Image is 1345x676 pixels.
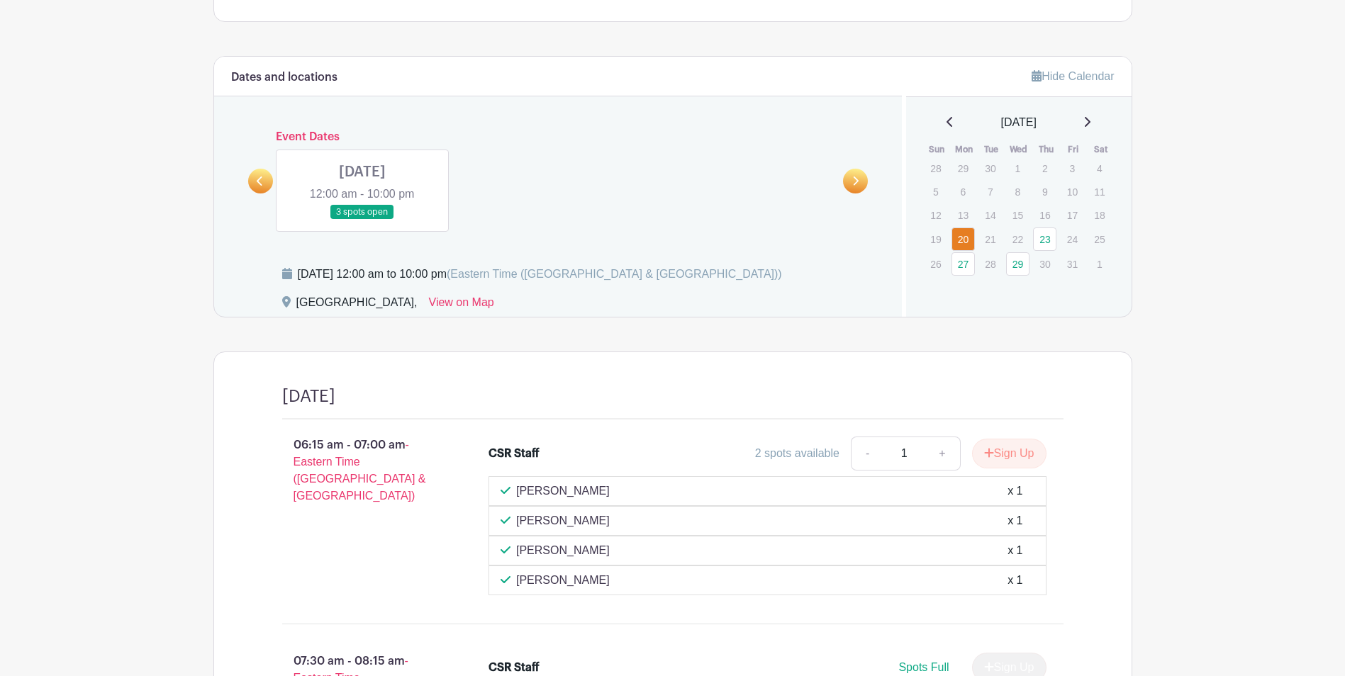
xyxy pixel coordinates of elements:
[516,542,610,559] p: [PERSON_NAME]
[489,445,540,462] div: CSR Staff
[1006,204,1029,226] p: 15
[924,181,947,203] p: 5
[1006,157,1029,179] p: 1
[1006,181,1029,203] p: 8
[851,436,883,471] a: -
[489,659,540,676] div: CSR Staff
[951,181,975,203] p: 6
[923,142,951,157] th: Sun
[951,252,975,276] a: 27
[1005,142,1033,157] th: Wed
[259,431,467,510] p: 06:15 am - 07:00 am
[296,294,418,317] div: [GEOGRAPHIC_DATA],
[951,157,975,179] p: 29
[1032,70,1114,82] a: Hide Calendar
[429,294,494,317] a: View on Map
[1061,181,1084,203] p: 10
[951,142,978,157] th: Mon
[951,204,975,226] p: 13
[978,181,1002,203] p: 7
[1088,157,1111,179] p: 4
[1008,542,1022,559] div: x 1
[1087,142,1115,157] th: Sat
[1088,253,1111,275] p: 1
[978,253,1002,275] p: 28
[298,266,782,283] div: [DATE] 12:00 am to 10:00 pm
[516,512,610,529] p: [PERSON_NAME]
[1061,253,1084,275] p: 31
[294,439,426,502] span: - Eastern Time ([GEOGRAPHIC_DATA] & [GEOGRAPHIC_DATA])
[978,204,1002,226] p: 14
[1033,204,1056,226] p: 16
[1033,181,1056,203] p: 9
[925,436,960,471] a: +
[924,228,947,250] p: 19
[1060,142,1088,157] th: Fri
[1088,181,1111,203] p: 11
[1061,204,1084,226] p: 17
[1033,253,1056,275] p: 30
[1088,204,1111,226] p: 18
[755,445,839,462] div: 2 spots available
[1033,157,1056,179] p: 2
[972,439,1047,468] button: Sign Up
[978,157,1002,179] p: 30
[1006,228,1029,250] p: 22
[1001,114,1037,131] span: [DATE]
[1088,228,1111,250] p: 25
[924,157,947,179] p: 28
[273,130,844,144] h6: Event Dates
[1006,252,1029,276] a: 29
[1061,228,1084,250] p: 24
[924,204,947,226] p: 12
[1008,572,1022,589] div: x 1
[516,572,610,589] p: [PERSON_NAME]
[1033,227,1056,251] a: 23
[924,253,947,275] p: 26
[1061,157,1084,179] p: 3
[231,71,337,84] h6: Dates and locations
[978,142,1005,157] th: Tue
[447,268,782,280] span: (Eastern Time ([GEOGRAPHIC_DATA] & [GEOGRAPHIC_DATA]))
[978,228,1002,250] p: 21
[898,661,949,673] span: Spots Full
[282,386,335,407] h4: [DATE]
[1008,512,1022,529] div: x 1
[1008,483,1022,500] div: x 1
[1032,142,1060,157] th: Thu
[516,483,610,500] p: [PERSON_NAME]
[951,227,975,251] a: 20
